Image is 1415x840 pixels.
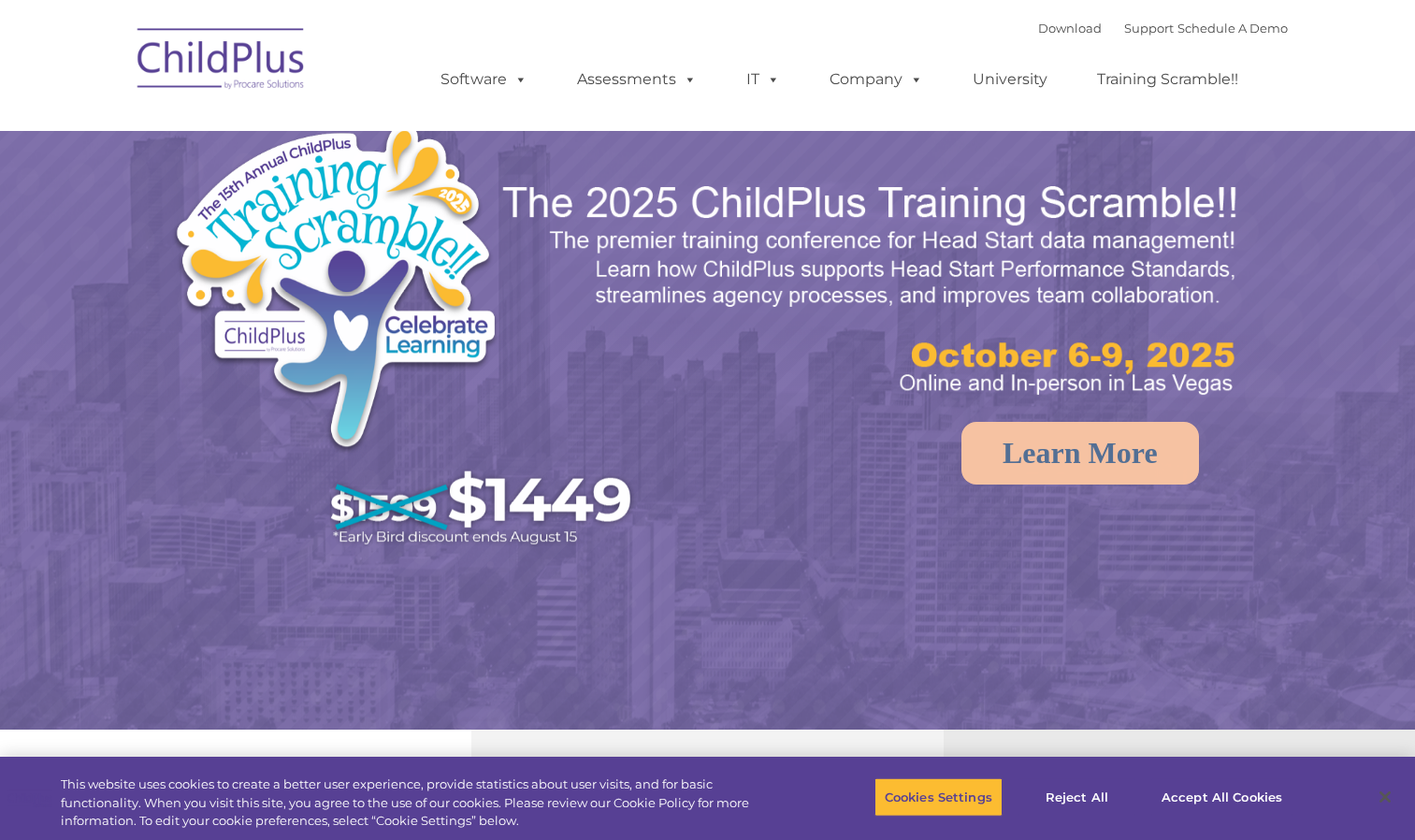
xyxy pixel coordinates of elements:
[558,61,715,98] a: Assessments
[1364,776,1406,818] button: Close
[961,422,1199,485] a: Learn More
[61,775,778,831] div: This website uses cookies to create a better user experience, provide statistics about user visit...
[1038,21,1102,36] a: Download
[1038,21,1288,36] font: |
[811,61,942,98] a: Company
[1151,777,1292,817] button: Accept All Cookies
[728,61,799,98] a: IT
[1124,21,1174,36] a: Support
[128,15,315,109] img: ChildPlus by Procare Solutions
[1078,61,1257,98] a: Training Scramble!!
[954,61,1066,98] a: University
[874,777,1003,817] button: Cookies Settings
[422,61,546,98] a: Software
[1018,777,1135,817] button: Reject All
[1177,21,1288,36] a: Schedule A Demo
